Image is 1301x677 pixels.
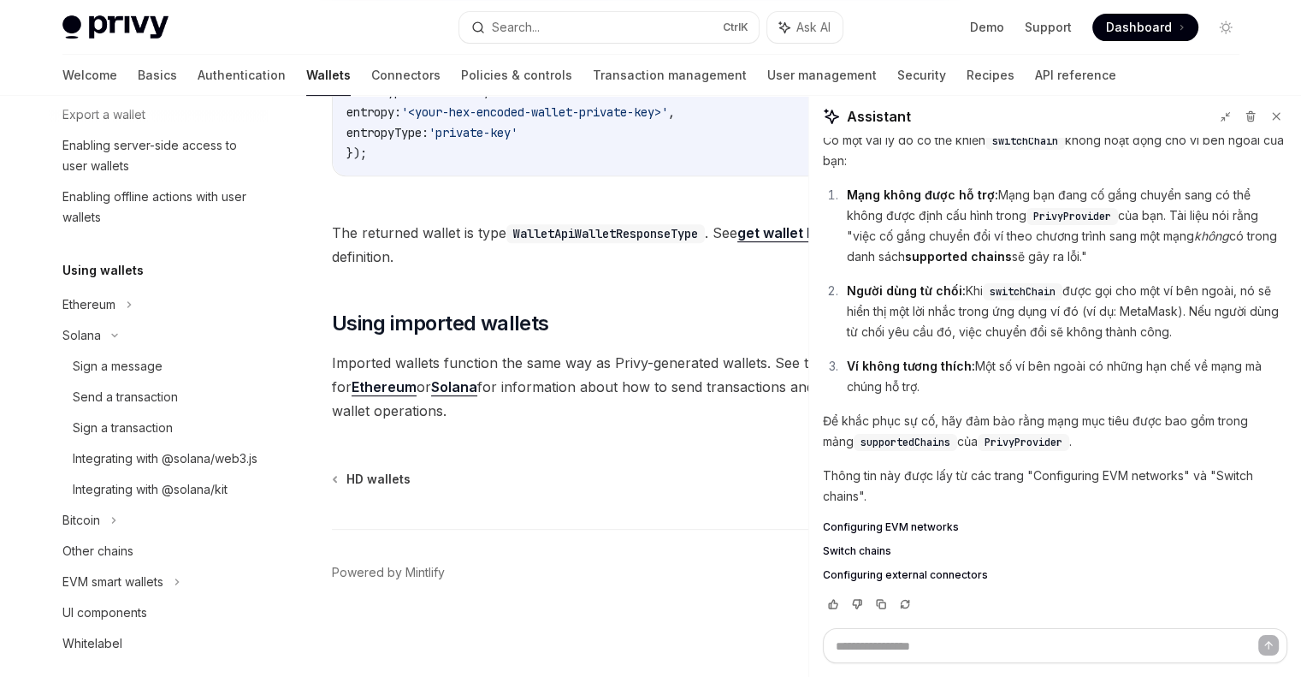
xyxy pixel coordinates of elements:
[992,134,1058,148] span: switchChain
[401,104,668,120] span: '<your-hex-encoded-wallet-private-key>'
[668,104,675,120] span: ,
[62,541,133,561] div: Other chains
[897,55,946,96] a: Security
[431,378,477,396] a: Solana
[62,135,257,176] div: Enabling server-side access to user wallets
[1035,55,1116,96] a: API reference
[823,130,1287,171] p: Có một vài lý do có thể khiến không hoạt động cho ví bên ngoài của bạn:
[198,55,286,96] a: Authentication
[346,145,367,161] span: });
[62,603,147,623] div: UI components
[371,55,441,96] a: Connectors
[967,55,1014,96] a: Recipes
[823,466,1287,507] p: Thông tin này được lấy từ các trang "Configuring EVM networks" và "Switch chains".
[49,628,268,659] a: Whitelabel
[73,418,173,438] div: Sign a transaction
[985,436,1062,449] span: PrivyProvider
[73,448,257,469] div: Integrating with @solana/web3.js
[346,125,429,140] span: entropyType:
[73,387,178,407] div: Send a transaction
[461,55,572,96] a: Policies & controls
[823,544,891,558] span: Switch chains
[1258,635,1279,656] button: Send message
[506,224,705,243] code: WalletApiWalletResponseType
[767,12,843,43] button: Ask AI
[49,181,268,233] a: Enabling offline actions with user wallets
[62,15,169,39] img: light logo
[970,19,1004,36] a: Demo
[990,285,1056,299] span: switchChain
[62,572,163,592] div: EVM smart wallets
[847,185,1287,267] p: Mạng bạn đang cố gắng chuyển sang có thể không được định cấu hình trong của bạn. Tài liệu nói rằn...
[332,564,445,581] a: Powered by Mintlify
[823,544,1287,558] a: Switch chains
[138,55,177,96] a: Basics
[723,21,748,34] span: Ctrl K
[62,510,100,531] div: Bitcoin
[1025,19,1072,36] a: Support
[49,443,268,474] a: Integrating with @solana/web3.js
[1106,19,1172,36] span: Dashboard
[49,597,268,628] a: UI components
[346,104,401,120] span: entropy:
[73,479,228,500] div: Integrating with @solana/kit
[49,413,268,443] a: Sign a transaction
[823,411,1287,452] p: Để khắc phục sự cố, hãy đảm bảo rằng mạng mục tiêu được bao gồm trong mảng của .
[860,436,950,449] span: supportedChains
[332,351,949,423] span: Imported wallets function the same way as Privy-generated wallets. See the API reference for or f...
[352,378,417,396] a: Ethereum
[73,356,163,377] div: Sign a message
[1194,229,1229,243] em: không
[332,310,549,337] span: Using imported wallets
[62,55,117,96] a: Welcome
[429,125,517,140] span: 'private-key'
[62,294,115,315] div: Ethereum
[492,17,540,38] div: Search...
[62,187,257,228] div: Enabling offline actions with user wallets
[1033,210,1111,223] span: PrivyProvider
[459,12,759,43] button: Search...CtrlK
[593,55,747,96] a: Transaction management
[332,221,949,269] span: The returned wallet is type . See for type definition.
[49,351,268,382] a: Sign a message
[847,187,998,202] strong: Mạng không được hỗ trợ:
[847,281,1287,342] p: Khi được gọi cho một ví bên ngoài, nó sẽ hiển thị một lời nhắc trong ứng dụng ví đó (ví dụ: MetaM...
[49,474,268,505] a: Integrating with @solana/kit
[823,520,1287,534] a: Configuring EVM networks
[823,520,959,534] span: Configuring EVM networks
[49,130,268,181] a: Enabling server-side access to user wallets
[49,536,268,567] a: Other chains
[847,356,1287,397] p: Một số ví bên ngoài có những hạn chế về mạng mà chúng hỗ trợ.
[847,283,966,298] strong: Người dùng từ chối:
[905,249,1012,264] strong: supported chains
[334,471,411,488] a: HD wallets
[49,382,268,413] a: Send a transaction
[1212,14,1239,41] button: Toggle dark mode
[62,325,101,346] div: Solana
[1092,14,1198,41] a: Dashboard
[62,260,144,281] h5: Using wallets
[62,633,122,654] div: Whitelabel
[847,359,975,373] strong: Ví không tương thích:
[306,55,351,96] a: Wallets
[823,568,988,582] span: Configuring external connectors
[346,471,411,488] span: HD wallets
[847,106,911,127] span: Assistant
[823,568,1287,582] a: Configuring external connectors
[796,19,831,36] span: Ask AI
[737,224,840,242] a: get wallet by ID
[767,55,877,96] a: User management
